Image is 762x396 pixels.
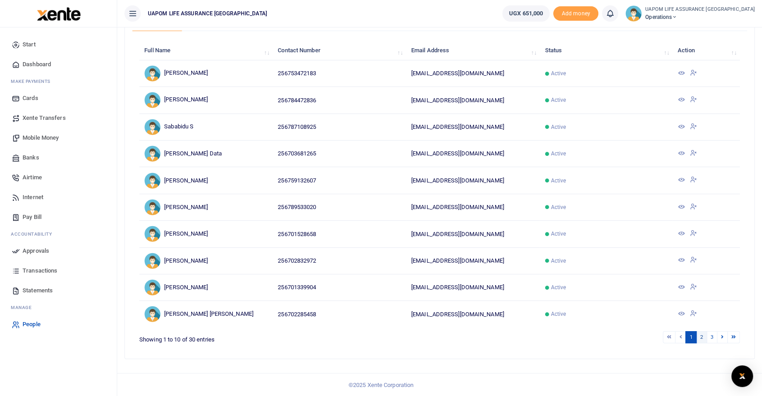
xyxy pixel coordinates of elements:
[540,41,673,60] th: Status: activate to sort column ascending
[7,55,110,74] a: Dashboard
[690,97,697,104] a: Deactivate
[37,7,81,21] img: logo-large
[551,230,566,238] span: Active
[139,141,273,167] td: [PERSON_NAME] Data
[690,257,697,264] a: Deactivate
[690,231,697,237] a: Deactivate
[139,301,273,327] td: [PERSON_NAME] [PERSON_NAME]
[139,167,273,194] td: [PERSON_NAME]
[502,5,550,22] a: UGX 651,000
[273,87,406,114] td: 256784472836
[7,168,110,187] a: Airtime
[690,177,697,184] a: Deactivate
[139,41,273,60] th: Full Name: activate to sort column ascending
[406,194,540,221] td: [EMAIL_ADDRESS][DOMAIN_NAME]
[7,128,110,148] a: Mobile Money
[406,114,540,141] td: [EMAIL_ADDRESS][DOMAIN_NAME]
[690,124,697,131] a: Deactivate
[690,70,697,77] a: Deactivate
[406,274,540,301] td: [EMAIL_ADDRESS][DOMAIN_NAME]
[690,284,697,291] a: Deactivate
[15,305,32,310] span: anage
[551,283,566,291] span: Active
[625,5,642,22] img: profile-user
[139,221,273,247] td: [PERSON_NAME]
[678,124,685,131] a: View Details
[406,221,540,247] td: [EMAIL_ADDRESS][DOMAIN_NAME]
[273,41,406,60] th: Contact Number: activate to sort column ascending
[685,331,696,343] a: 1
[678,150,685,157] a: View Details
[551,177,566,185] span: Active
[7,261,110,281] a: Transactions
[7,300,110,314] li: M
[678,177,685,184] a: View Details
[509,9,543,18] span: UGX 651,000
[273,114,406,141] td: 256787108925
[144,9,271,18] span: UAPOM LIFE ASSURANCE [GEOGRAPHIC_DATA]
[690,204,697,211] a: Deactivate
[23,320,41,329] span: People
[690,311,697,318] a: Deactivate
[406,167,540,194] td: [EMAIL_ADDRESS][DOMAIN_NAME]
[678,231,685,237] a: View Details
[139,114,273,141] td: Sababidu S
[7,187,110,207] a: Internet
[23,40,36,49] span: Start
[678,311,685,318] a: View Details
[553,9,598,16] a: Add money
[139,194,273,221] td: [PERSON_NAME]
[690,150,697,157] a: Deactivate
[7,74,110,88] li: M
[645,6,755,14] small: UAPOM LIFE ASSURANCE [GEOGRAPHIC_DATA]
[36,10,81,17] a: logo-small logo-large logo-large
[7,148,110,168] a: Banks
[406,301,540,327] td: [EMAIL_ADDRESS][DOMAIN_NAME]
[7,35,110,55] a: Start
[707,331,717,343] a: 3
[7,241,110,261] a: Approvals
[273,301,406,327] td: 256702285458
[139,274,273,301] td: [PERSON_NAME]
[273,194,406,221] td: 256789533020
[673,41,740,60] th: Action: activate to sort column ascending
[23,173,42,182] span: Airtime
[23,94,38,103] span: Cards
[553,6,598,21] span: Add money
[551,150,566,158] span: Active
[139,248,273,274] td: [PERSON_NAME]
[678,204,685,211] a: View Details
[23,114,66,123] span: Xente Transfers
[273,221,406,247] td: 256701528658
[7,281,110,300] a: Statements
[18,232,52,237] span: countability
[7,227,110,241] li: Ac
[406,41,540,60] th: Email Address: activate to sort column ascending
[7,88,110,108] a: Cards
[23,153,39,162] span: Banks
[273,274,406,301] td: 256701339904
[273,248,406,274] td: 256702832972
[678,70,685,77] a: View Details
[23,246,49,255] span: Approvals
[553,6,598,21] li: Toup your wallet
[678,97,685,104] a: View Details
[406,87,540,114] td: [EMAIL_ADDRESS][DOMAIN_NAME]
[139,87,273,114] td: [PERSON_NAME]
[23,266,57,275] span: Transactions
[551,123,566,131] span: Active
[15,79,50,84] span: ake Payments
[23,213,41,222] span: Pay Bill
[139,330,386,344] div: Showing 1 to 10 of 30 entries
[273,60,406,87] td: 256753472183
[23,286,53,295] span: Statements
[7,207,110,227] a: Pay Bill
[696,331,707,343] a: 2
[139,60,273,87] td: [PERSON_NAME]
[645,13,755,21] span: Operations
[551,257,566,265] span: Active
[7,314,110,334] a: People
[625,5,755,22] a: profile-user UAPOM LIFE ASSURANCE [GEOGRAPHIC_DATA] Operations
[23,60,51,69] span: Dashboard
[23,193,43,202] span: Internet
